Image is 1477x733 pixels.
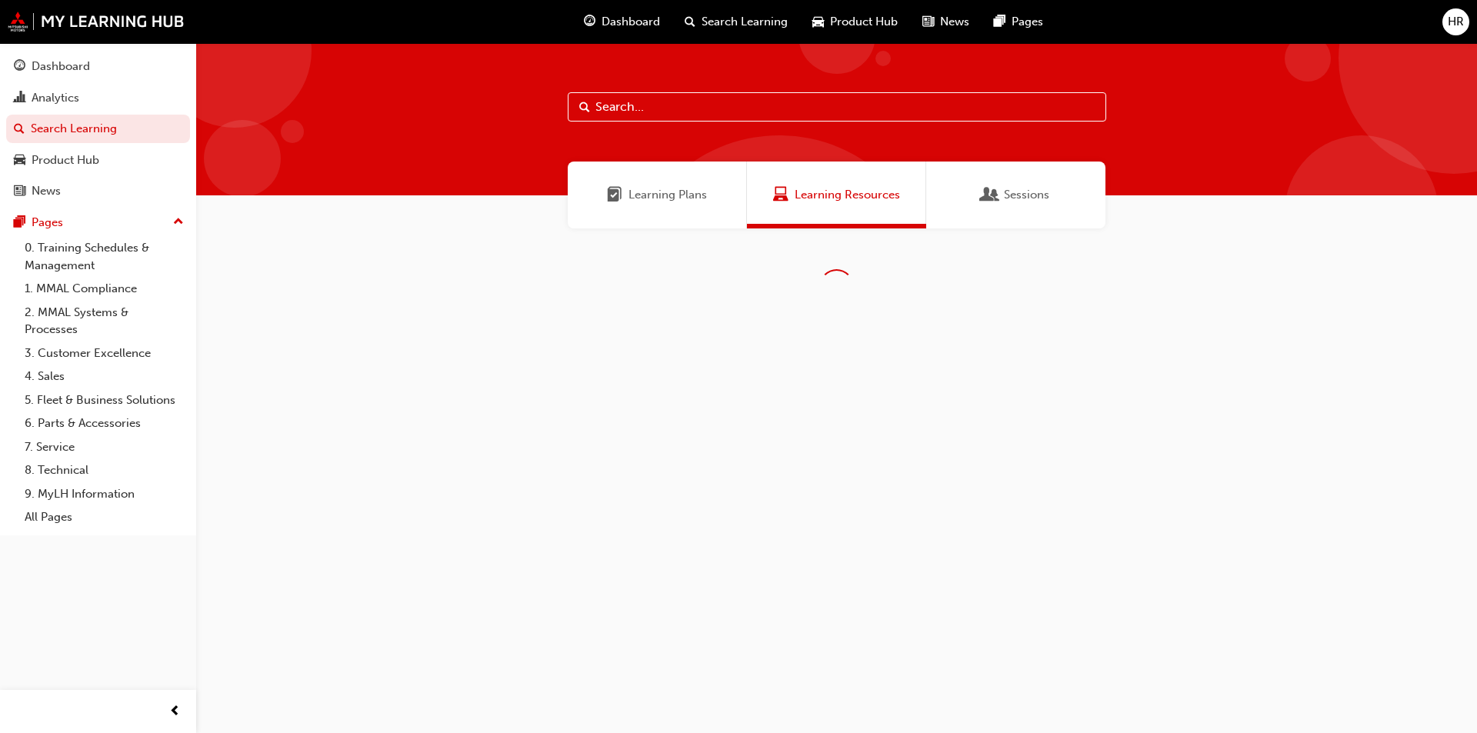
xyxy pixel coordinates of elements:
a: search-iconSearch Learning [672,6,800,38]
span: car-icon [812,12,824,32]
a: 8. Technical [18,458,190,482]
a: Search Learning [6,115,190,143]
a: 4. Sales [18,365,190,388]
span: guage-icon [14,60,25,74]
a: SessionsSessions [926,162,1105,228]
span: Learning Plans [628,186,707,204]
span: guage-icon [584,12,595,32]
span: pages-icon [14,216,25,230]
a: All Pages [18,505,190,529]
button: HR [1442,8,1469,35]
span: News [940,13,969,31]
div: Pages [32,214,63,232]
a: 6. Parts & Accessories [18,411,190,435]
a: 5. Fleet & Business Solutions [18,388,190,412]
span: pages-icon [994,12,1005,32]
span: search-icon [14,122,25,136]
span: HR [1448,13,1464,31]
span: Learning Resources [795,186,900,204]
div: Product Hub [32,152,99,169]
a: Learning ResourcesLearning Resources [747,162,926,228]
img: mmal [8,12,185,32]
span: prev-icon [169,702,181,721]
button: DashboardAnalyticsSearch LearningProduct HubNews [6,49,190,208]
a: 1. MMAL Compliance [18,277,190,301]
a: News [6,177,190,205]
a: 9. MyLH Information [18,482,190,506]
a: car-iconProduct Hub [800,6,910,38]
a: 2. MMAL Systems & Processes [18,301,190,342]
span: news-icon [14,185,25,198]
button: Pages [6,208,190,237]
span: Dashboard [602,13,660,31]
input: Search... [568,92,1106,122]
div: Analytics [32,89,79,107]
a: 7. Service [18,435,190,459]
span: car-icon [14,154,25,168]
span: search-icon [685,12,695,32]
span: up-icon [173,212,184,232]
span: Pages [1012,13,1043,31]
span: Search Learning [702,13,788,31]
a: Learning PlansLearning Plans [568,162,747,228]
a: Analytics [6,84,190,112]
div: Dashboard [32,58,90,75]
a: 3. Customer Excellence [18,342,190,365]
a: 0. Training Schedules & Management [18,236,190,277]
div: News [32,182,61,200]
a: Dashboard [6,52,190,81]
a: pages-iconPages [982,6,1055,38]
span: news-icon [922,12,934,32]
span: Sessions [982,186,998,204]
span: Sessions [1004,186,1049,204]
a: Product Hub [6,146,190,175]
span: Search [579,98,590,116]
span: chart-icon [14,92,25,105]
span: Product Hub [830,13,898,31]
a: guage-iconDashboard [572,6,672,38]
a: news-iconNews [910,6,982,38]
span: Learning Resources [773,186,789,204]
span: Learning Plans [607,186,622,204]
